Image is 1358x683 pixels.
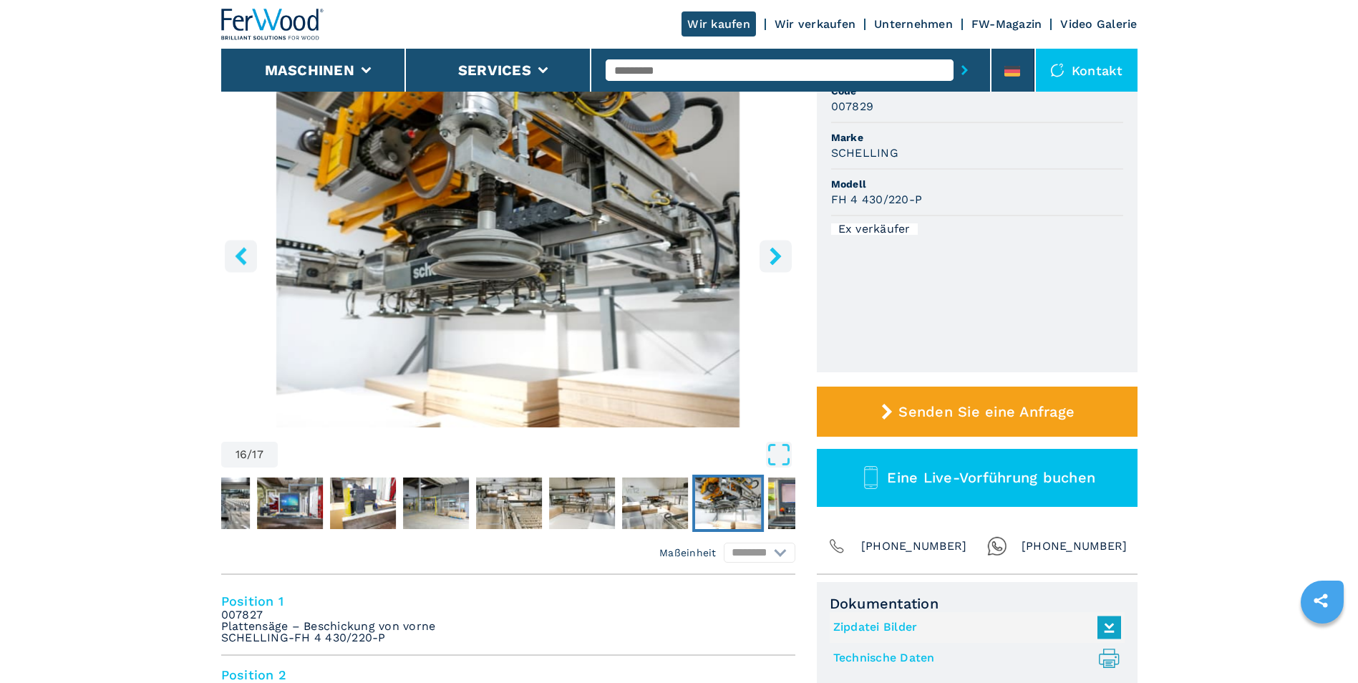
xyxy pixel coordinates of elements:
span: Marke [831,130,1123,145]
button: Go to Slide 17 [765,475,837,532]
div: Kontakt [1036,49,1138,92]
button: Eine Live-Vorführung buchen [817,449,1138,507]
button: right-button [760,240,792,272]
span: [PHONE_NUMBER] [861,536,967,556]
div: Ex verkäufer [831,223,918,235]
span: 16 [236,449,248,460]
img: 0a7f6428f45e005bf10c07ffd8ca59da [549,478,615,529]
span: 17 [252,449,263,460]
button: Go to Slide 16 [692,475,764,532]
h4: Position 2 [221,667,795,683]
h3: 007829 [831,98,874,115]
a: FW-Magazin [971,17,1042,31]
button: Go to Slide 12 [400,475,472,532]
button: Services [458,62,531,79]
img: c2648a8ef10c0e3dd239a6c021066806 [476,478,542,529]
li: Position 1 [221,582,795,656]
iframe: Chat [1297,619,1347,672]
img: f1d6dc5c62135261c5e40eb2764d01b4 [403,478,469,529]
button: Go to Slide 13 [473,475,545,532]
a: Technische Daten [833,646,1114,670]
button: Maschinen [265,62,354,79]
h3: FH 4 430/220-P [831,191,923,208]
em: 007827 Plattensäge – Beschickung von vorne SCHELLING-FH 4 430/220-P [221,609,436,644]
img: Kontakt [1050,63,1064,77]
img: ffa6c9cdaf3bcea5ae9b5a10f0ee329a [768,478,834,529]
button: Go to Slide 15 [619,475,691,532]
a: Video Galerie [1060,17,1137,31]
button: Open Fullscreen [281,442,792,468]
img: Whatsapp [987,536,1007,556]
img: 990d3631e2b3f657e22fb7771ae0014b [695,478,761,529]
button: Go to Slide 10 [254,475,326,532]
a: Wir verkaufen [775,17,855,31]
img: 83e02dbb378ce85c5a79765b54bd3baa [622,478,688,529]
span: [PHONE_NUMBER] [1022,536,1127,556]
span: Eine Live-Vorführung buchen [887,469,1095,486]
a: Wir kaufen [682,11,756,37]
a: Unternehmen [874,17,953,31]
button: submit-button [954,54,976,87]
button: left-button [225,240,257,272]
a: sharethis [1303,583,1339,619]
span: Dokumentation [830,595,1125,612]
a: Zipdatei Bilder [833,616,1114,639]
button: Go to Slide 11 [327,475,399,532]
em: Maßeinheit [659,546,717,560]
img: Ferwood [221,9,324,40]
button: Senden Sie eine Anfrage [817,387,1138,437]
img: Plattensäge mit automatischem Lager SCHELLING FH 4 430/220-P [221,80,795,427]
h4: Position 1 [221,593,795,609]
img: Phone [827,536,847,556]
span: Senden Sie eine Anfrage [898,403,1075,420]
div: Go to Slide 16 [221,80,795,427]
span: / [247,449,252,460]
img: 7548772cd152f971ae105c6aaca64045 [330,478,396,529]
span: Modell [831,177,1123,191]
button: Go to Slide 14 [546,475,618,532]
img: 8effcc1853f6b59a97566e8cb6b541d4 [257,478,323,529]
h3: SCHELLING [831,145,898,161]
